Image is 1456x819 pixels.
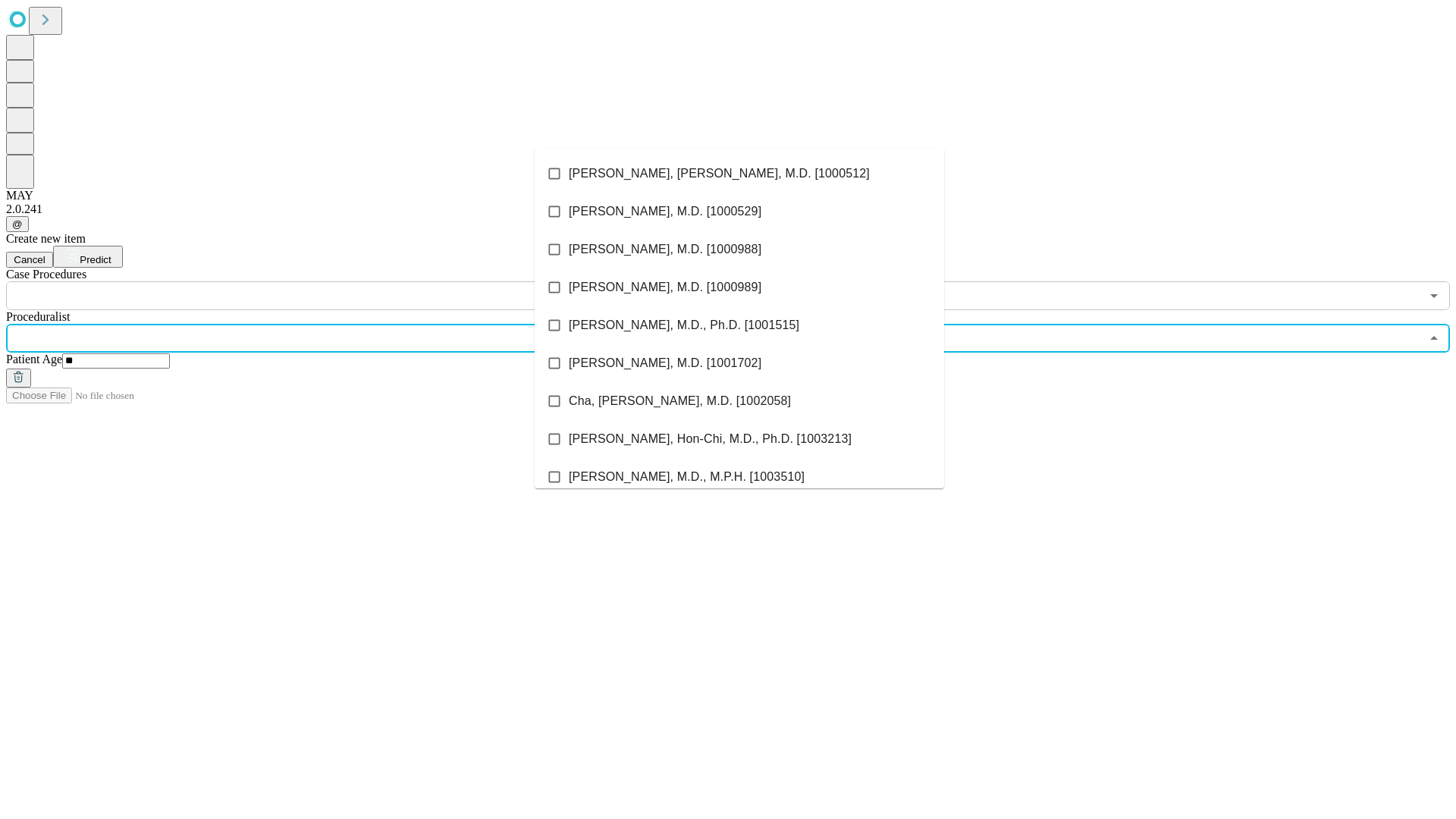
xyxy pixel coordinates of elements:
[569,316,799,334] span: [PERSON_NAME], M.D., Ph.D. [1001515]
[6,216,29,232] button: @
[6,353,62,366] span: Patient Age
[6,232,86,245] span: Create new item
[12,218,23,230] span: @
[569,430,852,448] span: [PERSON_NAME], Hon-Chi, M.D., Ph.D. [1003213]
[1423,285,1445,306] button: Open
[6,202,1450,216] div: 2.0.241
[6,252,53,268] button: Cancel
[6,268,86,281] span: Scheduled Procedure
[569,354,761,372] span: [PERSON_NAME], M.D. [1001702]
[569,278,761,297] span: [PERSON_NAME], M.D. [1000989]
[80,254,111,265] span: Predict
[6,310,70,323] span: Proceduralist
[1423,328,1445,349] button: Close
[569,202,761,221] span: [PERSON_NAME], M.D. [1000529]
[53,246,123,268] button: Predict
[569,468,805,486] span: [PERSON_NAME], M.D., M.P.H. [1003510]
[14,254,45,265] span: Cancel
[569,392,791,410] span: Cha, [PERSON_NAME], M.D. [1002058]
[569,165,870,183] span: [PERSON_NAME], [PERSON_NAME], M.D. [1000512]
[569,240,761,259] span: [PERSON_NAME], M.D. [1000988]
[6,189,1450,202] div: MAY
